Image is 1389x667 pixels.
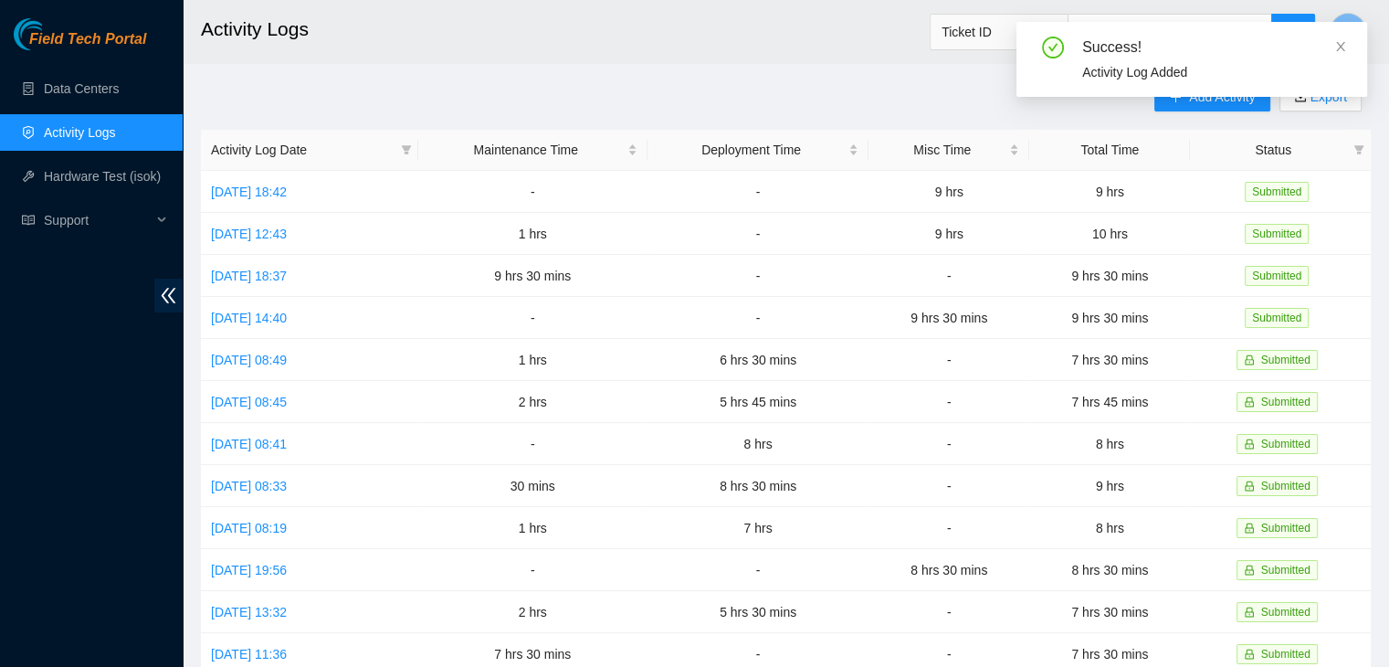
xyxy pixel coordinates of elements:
[1244,607,1255,618] span: lock
[868,171,1029,213] td: 9 hrs
[1244,481,1255,492] span: lock
[868,549,1029,591] td: 8 hrs 30 mins
[211,185,287,199] a: [DATE] 18:42
[418,171,647,213] td: -
[647,507,868,549] td: 7 hrs
[1082,37,1345,58] div: Success!
[211,395,287,409] a: [DATE] 08:45
[418,465,647,507] td: 30 mins
[1029,381,1190,423] td: 7 hrs 45 mins
[1245,308,1309,328] span: Submitted
[1029,549,1190,591] td: 8 hrs 30 mins
[1261,480,1310,492] span: Submitted
[211,437,287,451] a: [DATE] 08:41
[1261,396,1310,408] span: Submitted
[1245,266,1309,286] span: Submitted
[211,647,287,662] a: [DATE] 11:36
[211,479,287,493] a: [DATE] 08:33
[1244,523,1255,534] span: lock
[1244,355,1255,365] span: lock
[1029,465,1190,507] td: 9 hrs
[647,213,868,255] td: -
[1353,144,1364,155] span: filter
[647,171,868,213] td: -
[418,213,647,255] td: 1 hrs
[211,353,287,367] a: [DATE] 08:49
[211,269,287,283] a: [DATE] 18:37
[1261,648,1310,661] span: Submitted
[418,297,647,339] td: -
[868,507,1029,549] td: -
[1029,507,1190,549] td: 8 hrs
[1068,14,1272,50] input: Enter text here...
[868,213,1029,255] td: 9 hrs
[154,279,183,312] span: double-left
[647,255,868,297] td: -
[44,202,152,238] span: Support
[1334,40,1347,53] span: close
[211,605,287,619] a: [DATE] 13:32
[1200,140,1346,160] span: Status
[44,169,161,184] a: Hardware Test (isok)
[1350,136,1368,164] span: filter
[647,381,868,423] td: 5 hrs 45 mins
[211,563,287,577] a: [DATE] 19:56
[868,591,1029,633] td: -
[418,381,647,423] td: 2 hrs
[418,255,647,297] td: 9 hrs 30 mins
[1244,397,1255,408] span: lock
[1244,565,1255,576] span: lock
[647,297,868,339] td: -
[211,311,287,325] a: [DATE] 14:40
[397,136,416,164] span: filter
[647,591,868,633] td: 5 hrs 30 mins
[1042,37,1064,58] span: check-circle
[1261,354,1310,366] span: Submitted
[1029,255,1190,297] td: 9 hrs 30 mins
[647,423,868,465] td: 8 hrs
[868,255,1029,297] td: -
[1029,591,1190,633] td: 7 hrs 30 mins
[1029,171,1190,213] td: 9 hrs
[868,297,1029,339] td: 9 hrs 30 mins
[1029,297,1190,339] td: 9 hrs 30 mins
[418,591,647,633] td: 2 hrs
[1029,130,1190,171] th: Total Time
[868,423,1029,465] td: -
[1330,13,1366,49] button: C
[868,339,1029,381] td: -
[14,18,92,50] img: Akamai Technologies
[1271,14,1315,50] button: search
[418,549,647,591] td: -
[44,125,116,140] a: Activity Logs
[211,521,287,535] a: [DATE] 08:19
[868,381,1029,423] td: -
[1261,438,1310,450] span: Submitted
[1082,62,1345,82] div: Activity Log Added
[211,140,394,160] span: Activity Log Date
[1342,20,1353,43] span: C
[1245,182,1309,202] span: Submitted
[22,214,35,227] span: read
[1029,339,1190,381] td: 7 hrs 30 mins
[1244,439,1255,450] span: lock
[1029,213,1190,255] td: 10 hrs
[647,465,868,507] td: 8 hrs 30 mins
[211,227,287,241] a: [DATE] 12:43
[418,339,647,381] td: 1 hrs
[868,465,1029,507] td: -
[647,549,868,591] td: -
[1261,606,1310,619] span: Submitted
[1245,224,1309,244] span: Submitted
[29,31,146,48] span: Field Tech Portal
[418,507,647,549] td: 1 hrs
[44,81,119,96] a: Data Centers
[1261,522,1310,535] span: Submitted
[14,33,146,57] a: Akamai TechnologiesField Tech Portal
[418,423,647,465] td: -
[1261,564,1310,577] span: Submitted
[401,144,412,155] span: filter
[1029,423,1190,465] td: 8 hrs
[1244,649,1255,660] span: lock
[647,339,868,381] td: 6 hrs 30 mins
